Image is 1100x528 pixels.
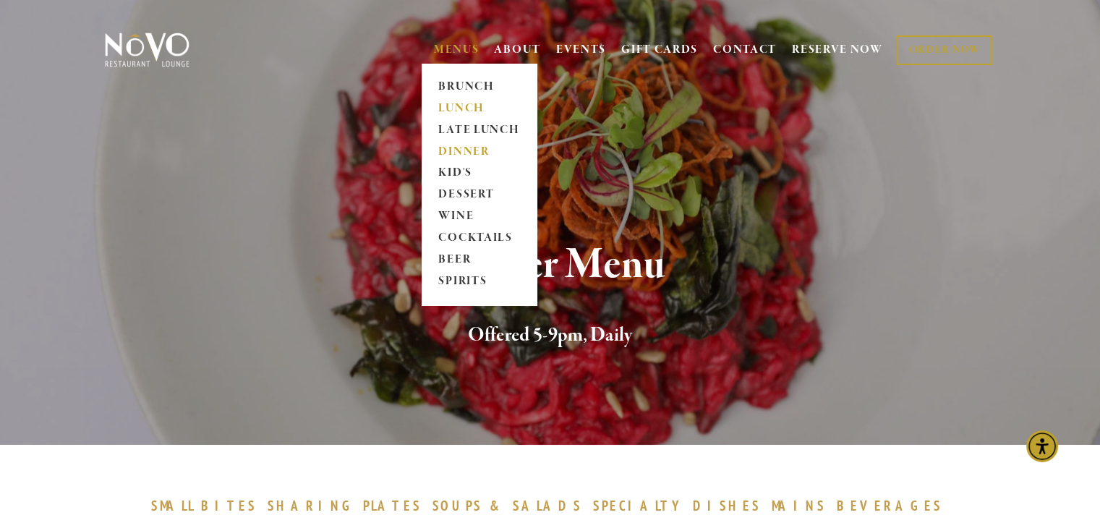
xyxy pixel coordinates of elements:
a: BEVERAGES [837,497,950,514]
div: Accessibility Menu [1026,430,1058,462]
a: DESSERT [434,184,524,206]
span: BITES [201,497,257,514]
a: ABOUT [494,43,541,57]
a: WINE [434,206,524,228]
span: SALADS [513,497,582,514]
a: RESERVE NOW [792,36,883,64]
a: COCKTAILS [434,228,524,250]
span: SPECIALTY [593,497,686,514]
a: DINNER [434,141,524,163]
a: GIFT CARDS [621,36,698,64]
a: SOUPS&SALADS [432,497,589,514]
span: SMALL [151,497,195,514]
h2: Offered 5-9pm, Daily [129,320,972,351]
a: LUNCH [434,98,524,119]
a: BEER [434,250,524,271]
a: SMALLBITES [151,497,265,514]
a: BRUNCH [434,76,524,98]
a: CONTACT [713,36,777,64]
span: PLATES [363,497,422,514]
a: MAINS [772,497,833,514]
a: EVENTS [556,43,606,57]
span: BEVERAGES [837,497,942,514]
span: MAINS [772,497,826,514]
h1: Dinner Menu [129,242,972,289]
span: DISHES [692,497,761,514]
a: SPIRITS [434,271,524,293]
a: LATE LUNCH [434,119,524,141]
a: KID'S [434,163,524,184]
span: SOUPS [432,497,482,514]
a: SPECIALTYDISHES [593,497,768,514]
a: MENUS [434,43,479,57]
img: Novo Restaurant &amp; Lounge [102,32,192,68]
span: SHARING [268,497,356,514]
a: SHARINGPLATES [268,497,428,514]
span: & [490,497,506,514]
a: ORDER NOW [897,35,992,65]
